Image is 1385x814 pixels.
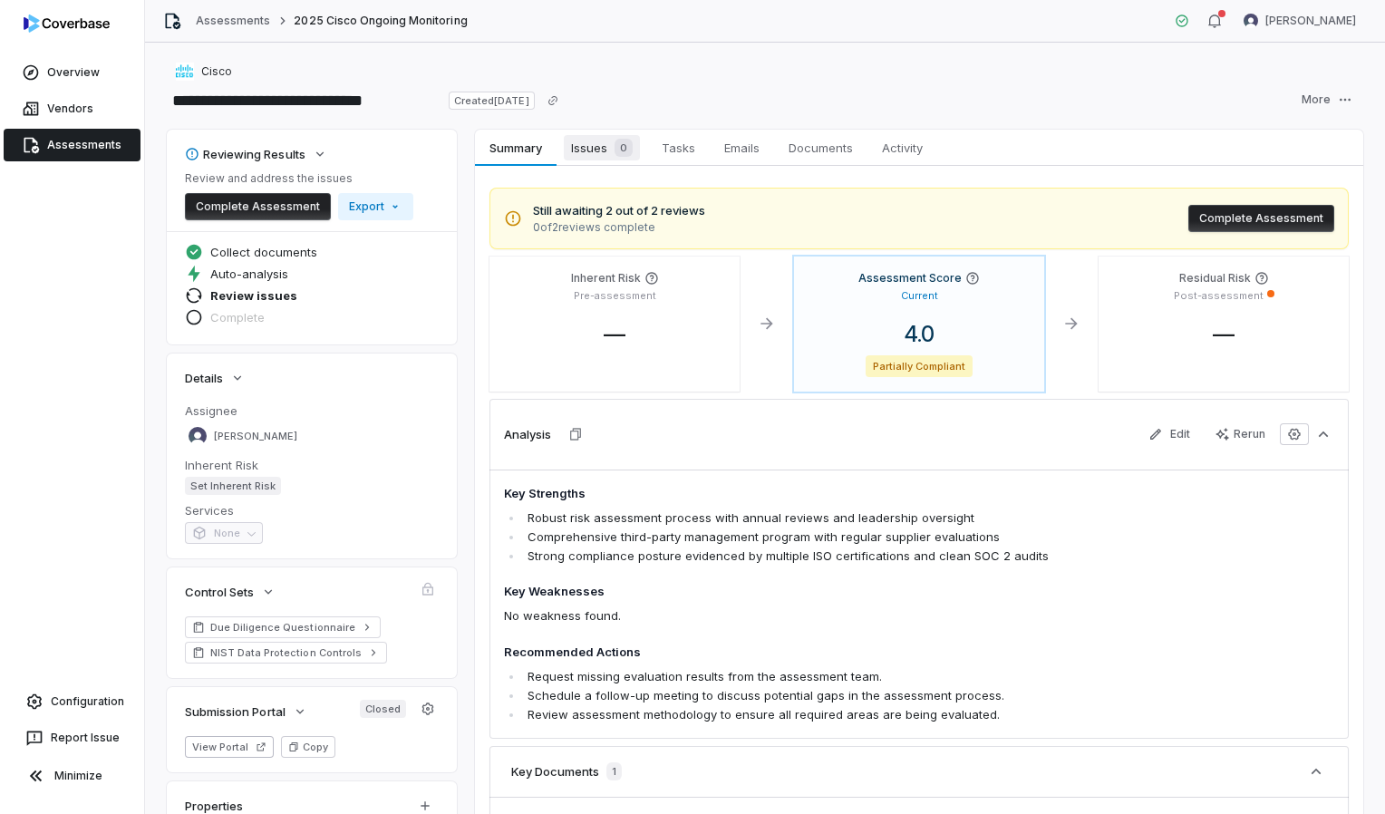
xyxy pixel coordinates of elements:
[4,129,140,161] a: Assessments
[7,685,137,718] a: Configuration
[523,667,1168,686] li: Request missing evaluation results from the assessment team.
[185,402,439,419] dt: Assignee
[185,616,381,638] a: Due Diligence Questionnaire
[185,457,439,473] dt: Inherent Risk
[511,763,599,780] h3: Key Documents
[1198,321,1249,347] span: —
[170,55,237,88] button: https://cisco.com/Cisco
[179,135,333,173] button: Reviewing Results
[185,193,331,220] button: Complete Assessment
[533,220,705,235] span: 0 of 2 reviews complete
[606,762,622,780] span: 1
[210,620,355,635] span: Due Diligence Questionnaire
[523,528,1168,547] li: Comprehensive third-party management program with regular supplier evaluations
[615,139,633,157] span: 0
[523,509,1168,528] li: Robust risk assessment process with annual reviews and leadership oversight
[210,645,362,660] span: NIST Data Protection Controls
[179,693,313,731] button: Submission Portal
[1188,205,1334,232] button: Complete Assessment
[890,321,949,347] span: 4.0
[781,136,860,160] span: Documents
[201,64,232,79] span: Cisco
[504,644,1168,662] h4: Recommended Actions
[360,700,406,718] span: Closed
[449,92,534,110] span: Created [DATE]
[185,477,281,495] span: Set Inherent Risk
[1265,14,1356,28] span: [PERSON_NAME]
[504,583,1168,601] h4: Key Weaknesses
[338,193,413,220] button: Export
[210,266,288,282] span: Auto-analysis
[210,287,297,304] span: Review issues
[504,606,1168,625] p: No weakness found.
[537,84,569,117] button: Copy link
[185,370,223,386] span: Details
[717,136,767,160] span: Emails
[654,136,702,160] span: Tasks
[866,355,973,377] span: Partially Compliant
[185,703,286,720] span: Submission Portal
[185,171,413,186] p: Review and address the issues
[185,736,274,758] button: View Portal
[196,14,270,28] a: Assessments
[1244,14,1258,28] img: Meghan Paonessa avatar
[185,146,305,162] div: Reviewing Results
[281,736,335,758] button: Copy
[858,271,962,286] h4: Assessment Score
[7,722,137,754] button: Report Issue
[1233,7,1367,34] button: Meghan Paonessa avatar[PERSON_NAME]
[1205,421,1276,448] button: Rerun
[523,547,1168,566] li: Strong compliance posture evidenced by multiple ISO certifications and clean SOC 2 audits
[179,573,281,611] button: Control Sets
[523,705,1168,724] li: Review assessment methodology to ensure all required areas are being evaluated.
[504,485,1168,503] h4: Key Strengths
[210,244,317,260] span: Collect documents
[533,202,705,220] span: Still awaiting 2 out of 2 reviews
[1291,86,1363,113] button: More
[574,289,656,303] p: Pre-assessment
[214,430,297,443] span: [PERSON_NAME]
[1179,271,1251,286] h4: Residual Risk
[482,136,548,160] span: Summary
[24,15,110,33] img: logo-D7KZi-bG.svg
[185,584,254,600] span: Control Sets
[185,642,387,664] a: NIST Data Protection Controls
[875,136,930,160] span: Activity
[564,135,640,160] span: Issues
[189,427,207,445] img: Meghan Paonessa avatar
[504,426,551,442] h3: Analysis
[294,14,467,28] span: 2025 Cisco Ongoing Monitoring
[1174,289,1264,303] p: Post-assessment
[7,758,137,794] button: Minimize
[4,56,140,89] a: Overview
[1138,421,1201,448] button: Edit
[185,502,439,518] dt: Services
[4,92,140,125] a: Vendors
[523,686,1168,705] li: Schedule a follow-up meeting to discuss potential gaps in the assessment process.
[901,289,938,303] p: Current
[571,271,641,286] h4: Inherent Risk
[179,359,250,397] button: Details
[589,321,640,347] span: —
[210,309,265,325] span: Complete
[1216,427,1265,441] div: Rerun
